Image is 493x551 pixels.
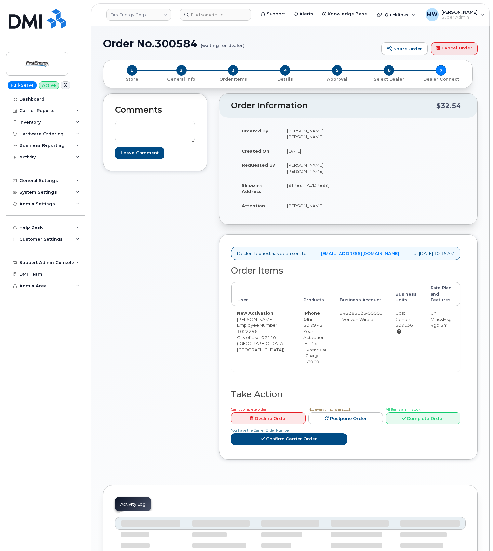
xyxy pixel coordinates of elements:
h2: Order Items [231,266,460,276]
h1: Order No.300584 [103,38,378,49]
p: Select Dealer [366,76,413,82]
span: 1 [127,65,137,76]
span: 3 [228,65,238,76]
td: Unl Mins&Msg 4gb Shr [425,306,460,371]
td: [PERSON_NAME] City of Use: 07110 ([GEOGRAPHIC_DATA], [GEOGRAPHIC_DATA]) [231,306,298,371]
a: Complete Order [386,412,460,424]
th: Business Account [334,282,390,306]
a: Decline Order [231,412,306,424]
p: Approval [314,76,361,82]
span: You have the Carrier Order Number [231,428,290,433]
span: Employee Number: 1022296 [237,323,278,334]
td: 942385123-00001 - Verizon Wireless [334,306,390,371]
strong: Created By [242,128,268,133]
a: 1 Store [109,76,155,82]
h2: Comments [115,105,195,115]
p: General Info [158,76,205,82]
th: Business Units [390,282,425,306]
a: Share Order [381,42,428,55]
input: Leave Comment [115,147,164,159]
span: 2 [176,65,187,76]
strong: New Activation [237,310,273,316]
h2: Take Action [231,390,460,399]
th: User [231,282,298,306]
td: [PERSON_NAME] [PERSON_NAME] [281,158,343,178]
strong: Created On [242,148,269,154]
a: Cancel Order [431,42,478,55]
span: Not everything is in stock [308,407,351,412]
a: Postpone Order [308,412,383,424]
p: Details [262,76,309,82]
a: 6 Select Dealer [363,76,415,82]
div: Cost Center: 509136 [395,310,419,334]
small: 1 x iPhone Car Charger — $30.00 [305,341,326,364]
td: [PERSON_NAME] [281,199,343,213]
a: 2 General Info [155,76,207,82]
td: [PERSON_NAME] [PERSON_NAME] [281,124,343,144]
strong: Attention [242,203,265,208]
strong: Requested By [242,162,275,168]
a: [EMAIL_ADDRESS][DOMAIN_NAME] [321,250,399,256]
span: Can't complete order [231,407,266,412]
div: Dealer Request has been sent to at [DATE] 10:15 AM [231,247,460,260]
a: 4 Details [259,76,311,82]
th: Rate Plan and Features [425,282,460,306]
h2: Order Information [231,101,436,110]
span: 5 [332,65,342,76]
th: Products [298,282,334,306]
p: Order Items [210,76,257,82]
td: [STREET_ADDRESS] [281,178,343,198]
small: (waiting for dealer) [201,38,245,48]
p: Store [111,76,153,82]
span: All Items are in stock [386,407,420,412]
strong: iPhone 16e [303,310,320,322]
td: [DATE] [281,144,343,158]
div: $32.54 [436,100,461,112]
span: 6 [384,65,394,76]
a: 5 Approval [311,76,363,82]
td: $0.99 - 2 Year Activation [298,306,334,371]
strong: Shipping Address [242,183,263,194]
span: 4 [280,65,290,76]
a: 3 Order Items [207,76,259,82]
a: Confirm Carrier Order [231,433,347,445]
